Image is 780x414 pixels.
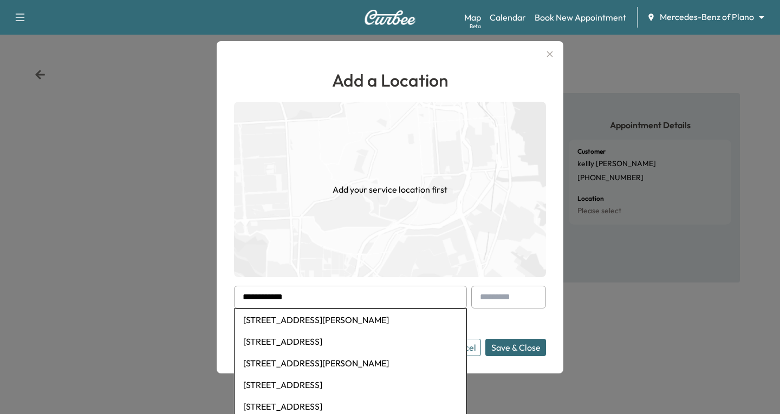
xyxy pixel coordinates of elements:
[364,10,416,25] img: Curbee Logo
[660,11,754,23] span: Mercedes-Benz of Plano
[235,331,466,352] li: [STREET_ADDRESS]
[485,339,546,356] button: Save & Close
[535,11,626,24] a: Book New Appointment
[470,22,481,30] div: Beta
[235,352,466,374] li: [STREET_ADDRESS][PERSON_NAME]
[235,374,466,396] li: [STREET_ADDRESS]
[333,183,447,196] h1: Add your service location first
[464,11,481,24] a: MapBeta
[234,102,546,277] img: empty-map-CL6vilOE.png
[234,67,546,93] h1: Add a Location
[235,309,466,331] li: [STREET_ADDRESS][PERSON_NAME]
[490,11,526,24] a: Calendar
